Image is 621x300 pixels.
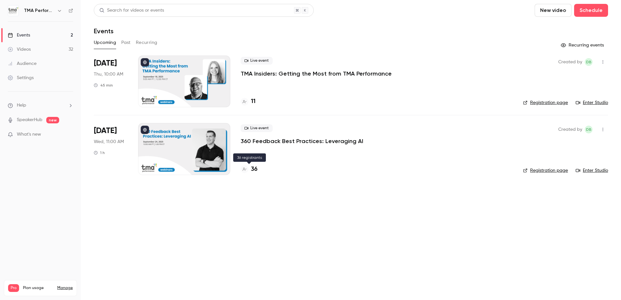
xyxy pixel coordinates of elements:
span: DB [586,126,592,133]
iframe: Noticeable Trigger [65,132,73,138]
button: Schedule [574,4,608,17]
span: Devin Black [585,126,593,133]
div: 45 min [94,83,113,88]
h1: Events [94,27,114,35]
span: What's new [17,131,41,138]
span: Wed, 11:00 AM [94,139,124,145]
div: Events [8,32,30,38]
button: New video [535,4,572,17]
div: Videos [8,46,31,53]
div: 1 h [94,150,105,155]
button: Recurring [136,37,158,48]
span: Created by [558,126,582,133]
a: Enter Studio [576,167,608,174]
div: Search for videos or events [99,7,164,14]
button: Recurring events [558,40,608,50]
h4: 36 [251,165,257,174]
a: Manage [57,285,73,291]
a: 11 [241,97,256,106]
span: new [46,117,59,123]
span: Created by [558,58,582,66]
li: help-dropdown-opener [8,102,73,109]
button: Past [121,37,131,48]
a: Registration page [523,99,568,106]
span: Devin Black [585,58,593,66]
span: Live event [241,57,273,65]
div: Audience [8,60,37,67]
span: Help [17,102,26,109]
div: Settings [8,75,34,81]
button: Upcoming [94,37,116,48]
div: Sep 18 Thu, 10:00 AM (America/Denver) [94,56,128,107]
h4: 11 [251,97,256,106]
img: TMA Performance (formerly DecisionWise) [8,5,18,16]
a: SpeakerHub [17,117,42,123]
span: [DATE] [94,58,117,68]
span: Plan usage [23,285,53,291]
span: [DATE] [94,126,117,136]
a: 360 Feedback Best Practices: Leveraging AI [241,137,363,145]
a: 36 [241,165,257,174]
span: Thu, 10:00 AM [94,71,123,78]
span: Pro [8,284,19,292]
div: Sep 24 Wed, 11:00 AM (America/Denver) [94,123,128,175]
span: Live event [241,124,273,132]
a: Registration page [523,167,568,174]
a: Enter Studio [576,99,608,106]
a: TMA Insiders: Getting the Most from TMA Performance [241,70,392,78]
h6: TMA Performance (formerly DecisionWise) [24,7,54,14]
span: DB [586,58,592,66]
